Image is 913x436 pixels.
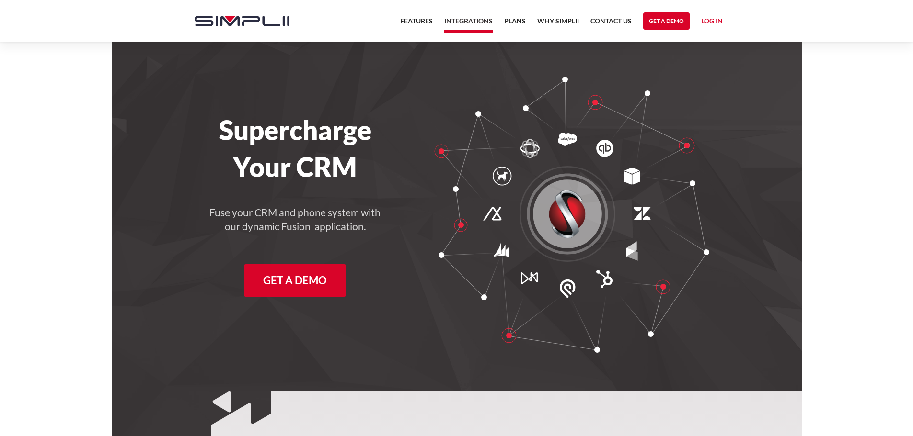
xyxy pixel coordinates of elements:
[643,12,690,30] a: Get a Demo
[590,15,632,33] a: Contact US
[701,15,723,30] a: Log in
[209,206,381,234] h4: Fuse your CRM and phone system with our dynamic Fusion application.
[185,151,406,183] h1: Your CRM
[195,16,289,26] img: Simplii
[185,114,406,146] h1: Supercharge
[400,15,433,33] a: Features
[444,15,493,33] a: Integrations
[537,15,579,33] a: Why Simplii
[244,264,346,297] a: Get a Demo
[504,15,526,33] a: Plans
